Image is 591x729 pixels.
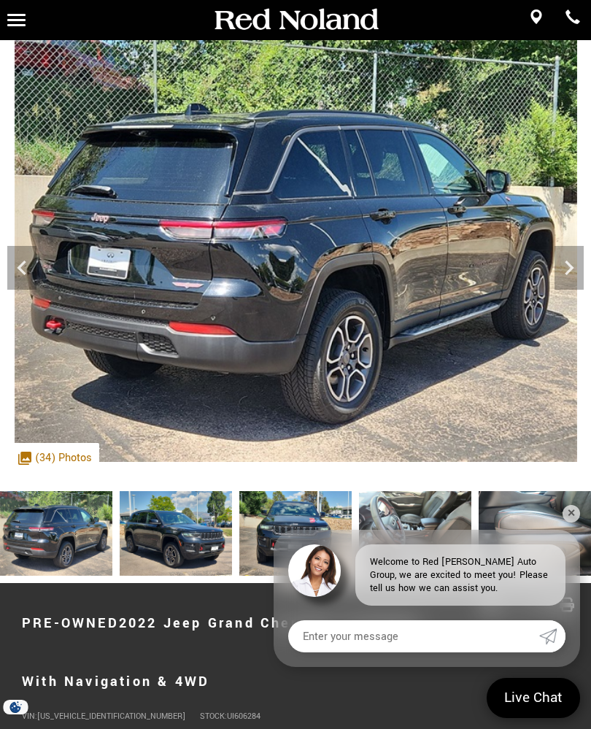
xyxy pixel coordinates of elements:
[479,491,591,576] img: Used 2022 Black Jeep Trailhawk image 17
[497,688,570,708] span: Live Chat
[227,711,260,722] span: UI606284
[288,620,539,652] input: Enter your message
[7,246,36,290] div: Previous
[200,711,227,722] span: Stock:
[539,620,565,652] a: Submit
[120,491,232,576] img: Used 2022 Black Jeep Trailhawk image 14
[22,711,37,722] span: VIN:
[555,246,584,290] div: Next
[288,544,341,597] img: Agent profile photo
[355,544,565,606] div: Welcome to Red [PERSON_NAME] Auto Group, we are excited to meet you! Please tell us how we can as...
[212,12,379,27] a: Red Noland Auto Group
[239,491,352,576] img: Used 2022 Black Jeep Trailhawk image 15
[11,443,99,473] div: (34) Photos
[22,594,462,711] h1: 2022 Jeep Grand Cherokee Trailhawk With Navigation & 4WD
[37,711,185,722] span: [US_VEHICLE_IDENTIFICATION_NUMBER]
[212,7,379,33] img: Red Noland Auto Group
[487,678,580,718] a: Live Chat
[359,491,471,576] img: Used 2022 Black Jeep Trailhawk image 16
[22,614,119,633] strong: Pre-Owned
